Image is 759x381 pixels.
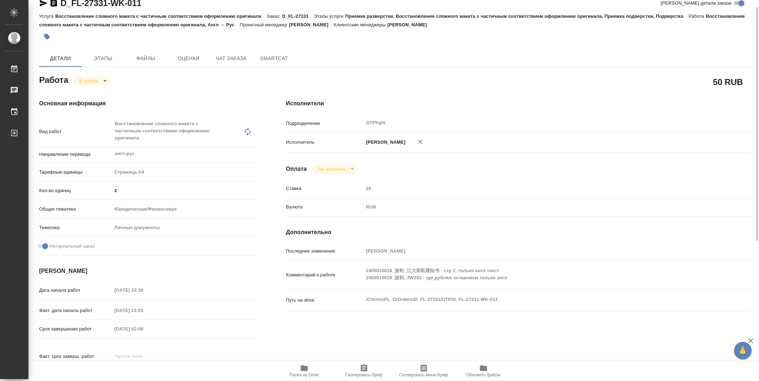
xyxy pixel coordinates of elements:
[172,54,206,63] span: Оценки
[286,185,364,192] p: Ставка
[129,54,163,63] span: Файлы
[412,134,428,150] button: Удалить исполнителя
[364,246,712,256] input: Пустое поле
[364,201,712,213] div: RUB
[39,128,112,135] p: Вид работ
[282,14,314,19] p: D_FL-27331
[312,164,356,174] div: В работе
[74,76,109,86] div: В работе
[77,78,101,84] button: В работе
[49,243,95,250] span: Нотариальный заказ
[274,361,334,381] button: Папка на Drive
[112,324,174,334] input: Пустое поле
[39,187,112,194] p: Кол-во единиц
[39,307,112,314] p: Факт. дата начала работ
[364,293,712,306] textarea: /Clients/FL_D/Orders/D_FL-27331/DTP/D_FL-27331-WK-011
[334,22,388,27] p: Клиентские менеджеры
[112,185,258,196] input: ✎ Введи что-нибудь
[466,372,501,377] span: Обновить файлы
[112,222,258,234] div: Личные документы
[112,285,174,295] input: Пустое поле
[214,54,248,63] span: Чат заказа
[267,14,282,19] p: Заказ:
[286,120,364,127] p: Подразделение
[364,265,712,284] textarea: 2405010019_波利_江大录取通知书 - стр 2, только англ текст 2405010019_波利_JW202 - где дубляж оставляем тольк...
[39,353,112,360] p: Факт. срок заверш. работ
[39,14,55,19] p: Услуга
[55,14,267,19] p: Восстановление сложного макета с частичным соответствием оформлению оригинала
[345,14,689,19] p: Приемка разверстки, Восстановление сложного макета с частичным соответствием оформлению оригинала...
[388,22,432,27] p: [PERSON_NAME]
[286,271,364,279] p: Комментарий к работе
[112,166,258,178] div: Страница А4
[39,267,258,275] h4: [PERSON_NAME]
[286,228,751,237] h4: Дополнительно
[737,343,749,358] span: 🙏
[39,206,112,213] p: Общая тематика
[316,166,348,172] button: Не оплачена
[286,99,751,108] h4: Исполнители
[286,165,307,173] h4: Оплата
[394,361,454,381] button: Скопировать мини-бриф
[314,14,345,19] p: Этапы услуги
[286,297,364,304] p: Путь на drive
[364,139,406,146] p: [PERSON_NAME]
[39,99,258,108] h4: Основная информация
[286,248,364,255] p: Последнее изменение
[399,372,448,377] span: Скопировать мини-бриф
[39,287,112,294] p: Дата начала работ
[345,372,383,377] span: Скопировать бриф
[290,372,319,377] span: Папка на Drive
[289,22,334,27] p: [PERSON_NAME]
[39,326,112,333] p: Срок завершения работ
[713,76,743,88] h2: 50 RUB
[286,139,364,146] p: Исполнитель
[39,169,112,176] p: Тарифные единицы
[112,351,174,361] input: Пустое поле
[43,54,78,63] span: Детали
[39,224,112,231] p: Тематика
[286,203,364,211] p: Валюта
[39,73,68,86] h2: Работа
[39,29,55,44] button: Добавить тэг
[240,22,289,27] p: Проектный менеджер
[689,14,706,19] p: Работа
[454,361,513,381] button: Обновить файлы
[734,342,752,360] button: 🙏
[334,361,394,381] button: Скопировать бриф
[112,203,258,215] div: Юридическая/Финансовая
[112,305,174,316] input: Пустое поле
[257,54,291,63] span: SmartCat
[86,54,120,63] span: Этапы
[39,151,112,158] p: Направление перевода
[364,183,712,194] input: Пустое поле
